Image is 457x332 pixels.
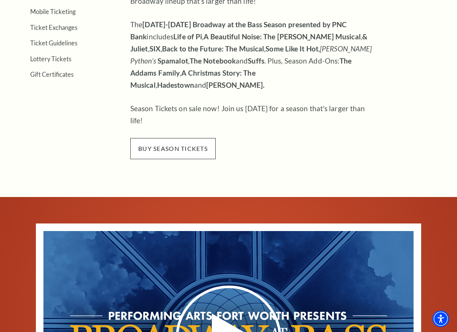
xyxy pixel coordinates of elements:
strong: Suffs [248,56,264,65]
strong: Hadestown [157,81,194,89]
a: Ticket Guidelines [30,39,77,47]
strong: Spamalot [157,56,188,65]
a: Ticket Exchanges [30,24,77,31]
strong: [PERSON_NAME]. [206,81,264,89]
strong: A Beautiful Noise: The [PERSON_NAME] Musical [204,32,360,41]
strong: Some Like It Hot [266,44,318,53]
strong: Back to the Future: The Musical [162,44,264,53]
p: The includes , , , , , , , and . Plus, Season Add-Ons: , , and [130,19,376,91]
strong: A Christmas Story: The Musical [130,68,256,89]
a: Gift Certificates [30,71,74,78]
strong: & Juliet [130,32,367,53]
a: buy season tickets [130,144,216,152]
strong: [DATE]-[DATE] Broadway at the Bass Season presented by PNC Bank [130,20,347,41]
div: Accessibility Menu [432,310,449,327]
a: Mobile Ticketing [30,8,76,15]
strong: The Notebook [190,56,236,65]
strong: SIX [150,44,161,53]
span: buy season tickets [130,138,216,159]
em: [PERSON_NAME] Python’s [130,44,372,65]
p: Season Tickets on sale now! Join us [DATE] for a season that's larger than life! [130,102,376,127]
a: Lottery Tickets [30,55,71,62]
strong: The Addams Family [130,56,352,77]
strong: Life of Pi [173,32,202,41]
